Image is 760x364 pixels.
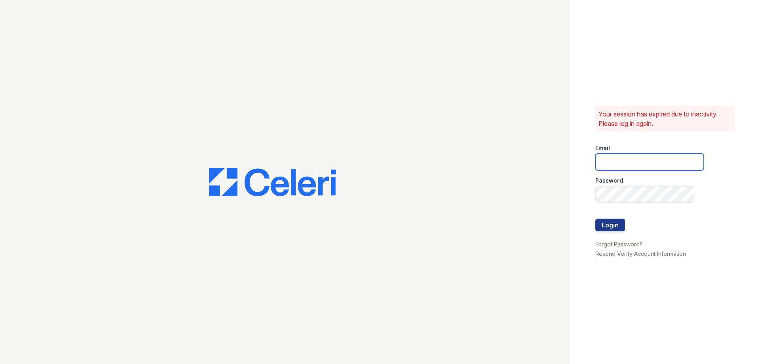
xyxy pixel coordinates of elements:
button: Login [595,219,625,231]
a: Resend Verify Account Information [595,250,686,257]
a: Forgot Password? [595,241,642,248]
label: Password [595,177,623,185]
p: Your session has expired due to inactivity. Please log in again. [598,109,731,128]
img: CE_Logo_Blue-a8612792a0a2168367f1c8372b55b34899dd931a85d93a1a3d3e32e68fde9ad4.png [209,168,336,196]
label: Email [595,144,610,152]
